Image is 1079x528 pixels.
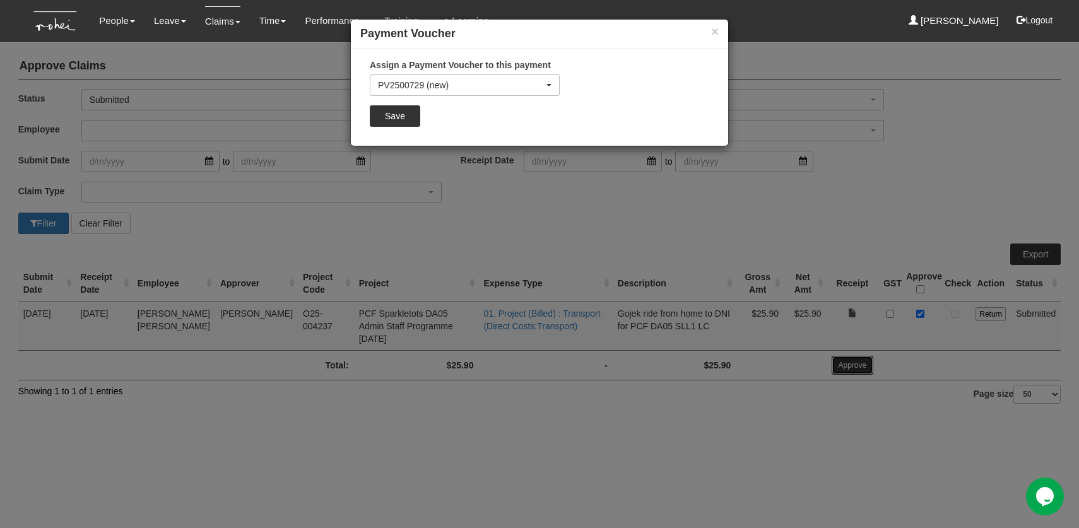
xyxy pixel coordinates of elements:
[360,27,456,40] b: Payment Voucher
[370,105,420,127] input: Save
[370,59,551,71] label: Assign a Payment Voucher to this payment
[370,74,560,96] button: PV2500729 (new)
[1026,478,1066,515] iframe: chat widget
[711,25,719,38] button: ×
[378,79,544,91] div: PV2500729 (new)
